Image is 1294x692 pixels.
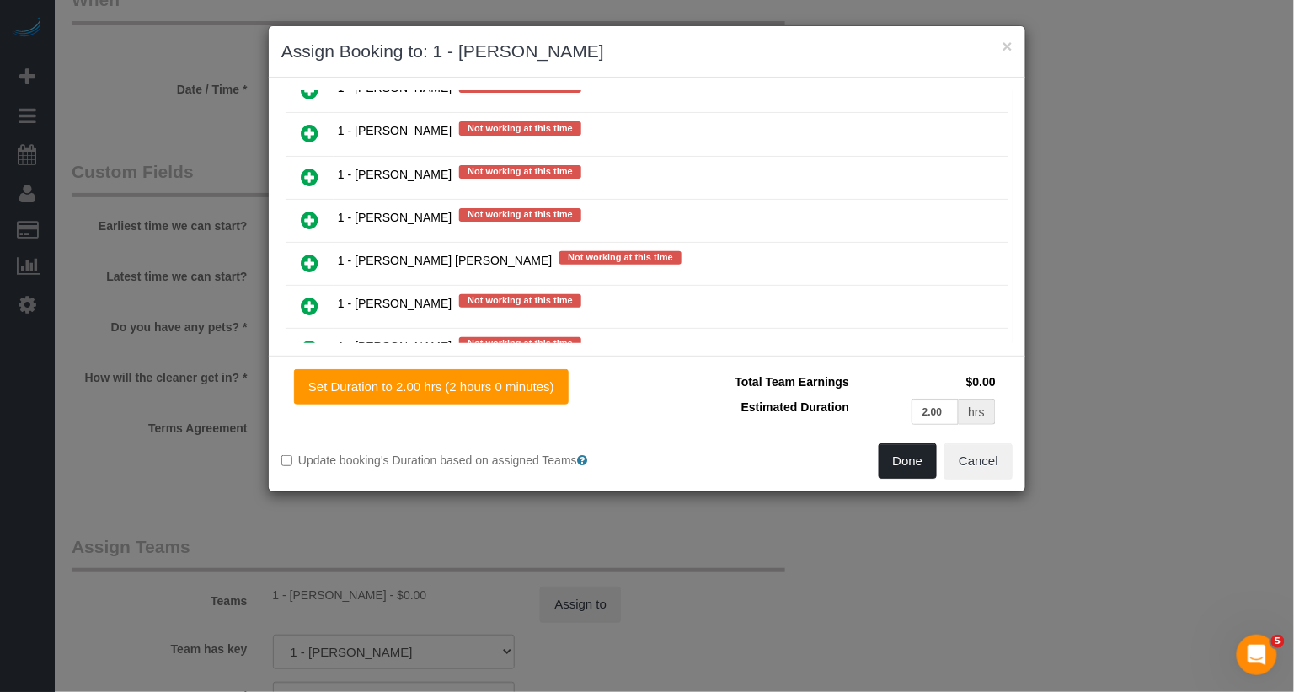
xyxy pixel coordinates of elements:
td: Total Team Earnings [660,369,853,394]
h3: Assign Booking to: 1 - [PERSON_NAME] [281,39,1013,64]
span: 5 [1271,635,1285,648]
span: Not working at this time [459,208,581,222]
input: Update booking's Duration based on assigned Teams [281,455,292,466]
span: 1 - [PERSON_NAME] [338,211,452,224]
span: 1 - [PERSON_NAME] [338,168,452,181]
button: × [1003,37,1013,55]
span: 1 - [PERSON_NAME] [338,82,452,95]
button: Set Duration to 2.00 hrs (2 hours 0 minutes) [294,369,569,405]
span: Not working at this time [559,251,682,265]
span: Not working at this time [459,121,581,135]
span: Not working at this time [459,165,581,179]
span: Estimated Duration [741,400,849,414]
button: Done [879,443,938,479]
button: Cancel [944,443,1013,479]
span: 1 - [PERSON_NAME] [PERSON_NAME] [338,254,552,267]
span: 1 - [PERSON_NAME] [338,125,452,138]
label: Update booking's Duration based on assigned Teams [281,452,634,469]
td: $0.00 [853,369,1000,394]
span: Not working at this time [459,294,581,308]
span: 1 - [PERSON_NAME] [338,341,452,354]
div: hrs [959,399,996,425]
iframe: Intercom live chat [1237,635,1277,675]
span: 1 - [PERSON_NAME] [338,297,452,310]
span: Not working at this time [459,337,581,351]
